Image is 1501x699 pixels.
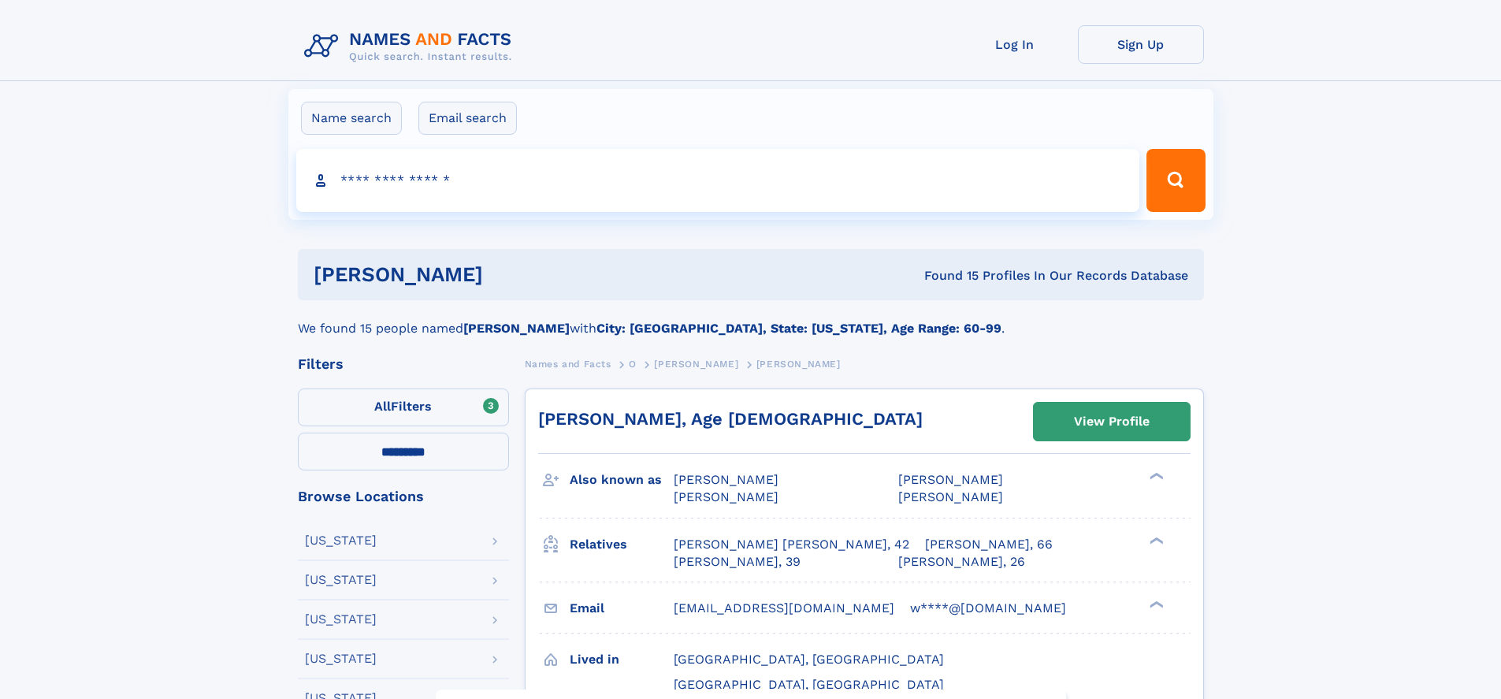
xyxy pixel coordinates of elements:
[674,652,944,667] span: [GEOGRAPHIC_DATA], [GEOGRAPHIC_DATA]
[298,357,509,371] div: Filters
[305,613,377,626] div: [US_STATE]
[1074,403,1150,440] div: View Profile
[674,600,894,615] span: [EMAIL_ADDRESS][DOMAIN_NAME]
[925,536,1053,553] a: [PERSON_NAME], 66
[629,359,637,370] span: O
[298,489,509,504] div: Browse Locations
[674,472,778,487] span: [PERSON_NAME]
[298,300,1204,338] div: We found 15 people named with .
[674,489,778,504] span: [PERSON_NAME]
[1146,149,1205,212] button: Search Button
[298,389,509,426] label: Filters
[570,467,674,493] h3: Also known as
[596,321,1001,336] b: City: [GEOGRAPHIC_DATA], State: [US_STATE], Age Range: 60-99
[463,321,570,336] b: [PERSON_NAME]
[898,553,1025,571] a: [PERSON_NAME], 26
[1146,471,1165,481] div: ❯
[756,359,841,370] span: [PERSON_NAME]
[305,534,377,547] div: [US_STATE]
[374,399,391,414] span: All
[298,25,525,68] img: Logo Names and Facts
[952,25,1078,64] a: Log In
[301,102,402,135] label: Name search
[305,653,377,665] div: [US_STATE]
[570,595,674,622] h3: Email
[629,354,637,374] a: O
[654,359,738,370] span: [PERSON_NAME]
[314,265,704,284] h1: [PERSON_NAME]
[418,102,517,135] label: Email search
[570,531,674,558] h3: Relatives
[898,489,1003,504] span: [PERSON_NAME]
[898,472,1003,487] span: [PERSON_NAME]
[1146,535,1165,545] div: ❯
[654,354,738,374] a: [PERSON_NAME]
[674,553,801,571] a: [PERSON_NAME], 39
[674,536,909,553] a: [PERSON_NAME] [PERSON_NAME], 42
[1146,599,1165,609] div: ❯
[704,267,1188,284] div: Found 15 Profiles In Our Records Database
[570,646,674,673] h3: Lived in
[1034,403,1190,441] a: View Profile
[538,409,923,429] a: [PERSON_NAME], Age [DEMOGRAPHIC_DATA]
[525,354,611,374] a: Names and Facts
[674,677,944,692] span: [GEOGRAPHIC_DATA], [GEOGRAPHIC_DATA]
[305,574,377,586] div: [US_STATE]
[1078,25,1204,64] a: Sign Up
[296,149,1140,212] input: search input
